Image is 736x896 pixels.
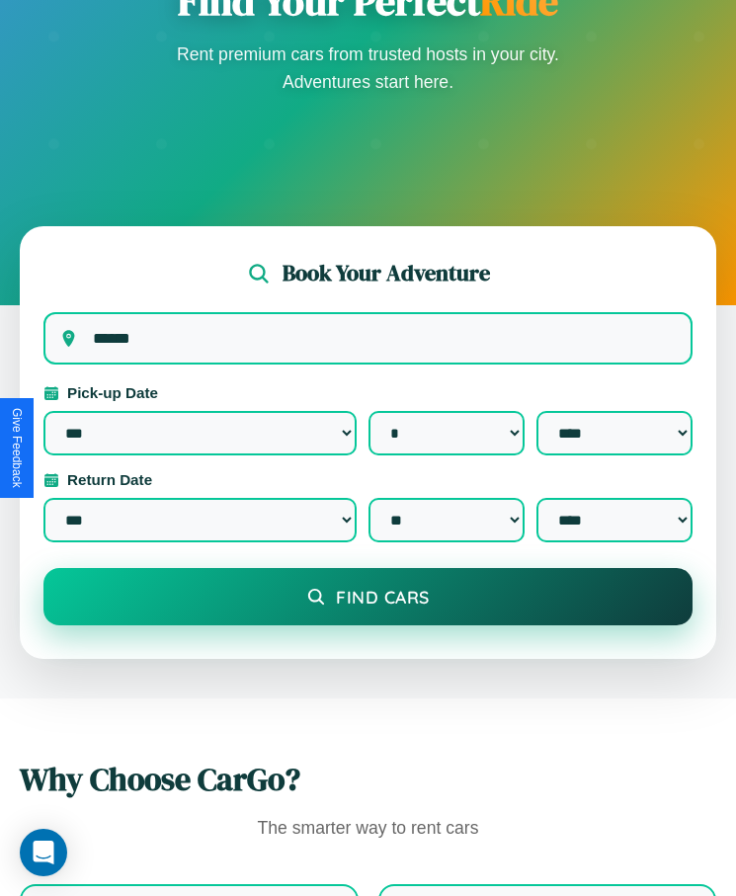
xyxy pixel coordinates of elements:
div: Open Intercom Messenger [20,829,67,876]
label: Return Date [43,471,693,488]
div: Give Feedback [10,408,24,488]
p: The smarter way to rent cars [20,813,716,845]
button: Find Cars [43,568,693,625]
p: Rent premium cars from trusted hosts in your city. Adventures start here. [171,41,566,96]
h2: Book Your Adventure [283,258,490,288]
h2: Why Choose CarGo? [20,758,716,801]
label: Pick-up Date [43,384,693,401]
